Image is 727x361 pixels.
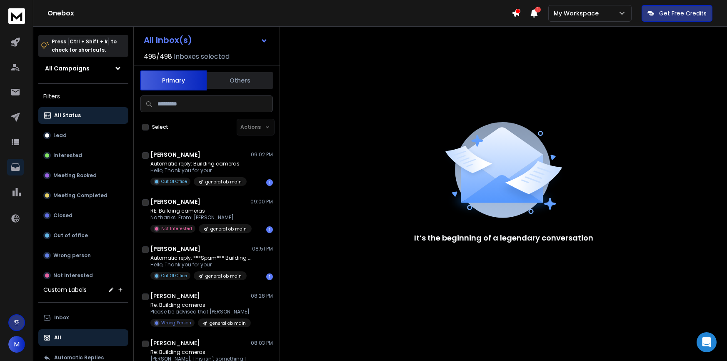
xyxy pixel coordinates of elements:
[150,208,250,214] p: RE: Building cameras
[252,246,273,252] p: 08:51 PM
[144,52,172,62] span: 498 / 498
[150,198,200,206] h1: [PERSON_NAME]
[210,226,247,232] p: general ob main
[54,354,104,361] p: Automatic Replies
[266,226,273,233] div: 1
[140,70,207,90] button: Primary
[554,9,602,18] p: My Workspace
[205,179,242,185] p: general ob main
[150,214,250,221] p: No thanks. From: [PERSON_NAME]
[38,309,128,326] button: Inbox
[8,336,25,353] button: M
[161,273,187,279] p: Out Of Office
[47,8,512,18] h1: Onebox
[266,179,273,186] div: 1
[144,36,192,44] h1: All Inbox(s)
[38,127,128,144] button: Lead
[54,314,69,321] p: Inbox
[43,286,87,294] h3: Custom Labels
[38,267,128,284] button: Not Interested
[174,52,230,62] h3: Inboxes selected
[210,320,246,326] p: general ob main
[250,198,273,205] p: 09:00 PM
[38,187,128,204] button: Meeting Completed
[53,212,72,219] p: Closed
[53,232,88,239] p: Out of office
[38,60,128,77] button: All Campaigns
[38,167,128,184] button: Meeting Booked
[38,107,128,124] button: All Status
[161,178,187,185] p: Out Of Office
[251,151,273,158] p: 09:02 PM
[54,112,81,119] p: All Status
[38,147,128,164] button: Interested
[150,302,250,308] p: Re: Building cameras
[38,90,128,102] h3: Filters
[150,245,200,253] h1: [PERSON_NAME]
[38,247,128,264] button: Wrong person
[54,334,61,341] p: All
[38,207,128,224] button: Closed
[53,152,82,159] p: Interested
[251,293,273,299] p: 08:28 PM
[38,329,128,346] button: All
[414,232,593,244] p: It’s the beginning of a legendary conversation
[697,332,717,352] div: Open Intercom Messenger
[53,252,91,259] p: Wrong person
[659,9,707,18] p: Get Free Credits
[152,124,168,130] label: Select
[150,150,200,159] h1: [PERSON_NAME]
[45,64,90,73] h1: All Campaigns
[266,273,273,280] div: 1
[53,192,107,199] p: Meeting Completed
[38,227,128,244] button: Out of office
[150,255,250,261] p: Automatic reply: ***Spam*** Building cameras
[150,308,250,315] p: Please be advised that [PERSON_NAME]
[150,167,247,174] p: Hello, Thank you for your
[161,226,192,232] p: Not Interested
[53,132,67,139] p: Lead
[642,5,712,22] button: Get Free Credits
[251,340,273,346] p: 08:03 PM
[137,32,275,48] button: All Inbox(s)
[8,8,25,24] img: logo
[535,7,541,13] span: 1
[207,71,273,90] button: Others
[150,160,247,167] p: Automatic reply: Building cameras
[52,38,117,54] p: Press to check for shortcuts.
[150,261,250,268] p: Hello, Thank you for your
[150,349,250,356] p: Re: Building cameras
[205,273,242,279] p: general ob main
[150,339,200,347] h1: [PERSON_NAME]
[53,272,93,279] p: Not Interested
[53,172,97,179] p: Meeting Booked
[161,320,191,326] p: Wrong Person
[68,37,109,46] span: Ctrl + Shift + k
[150,292,200,300] h1: [PERSON_NAME]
